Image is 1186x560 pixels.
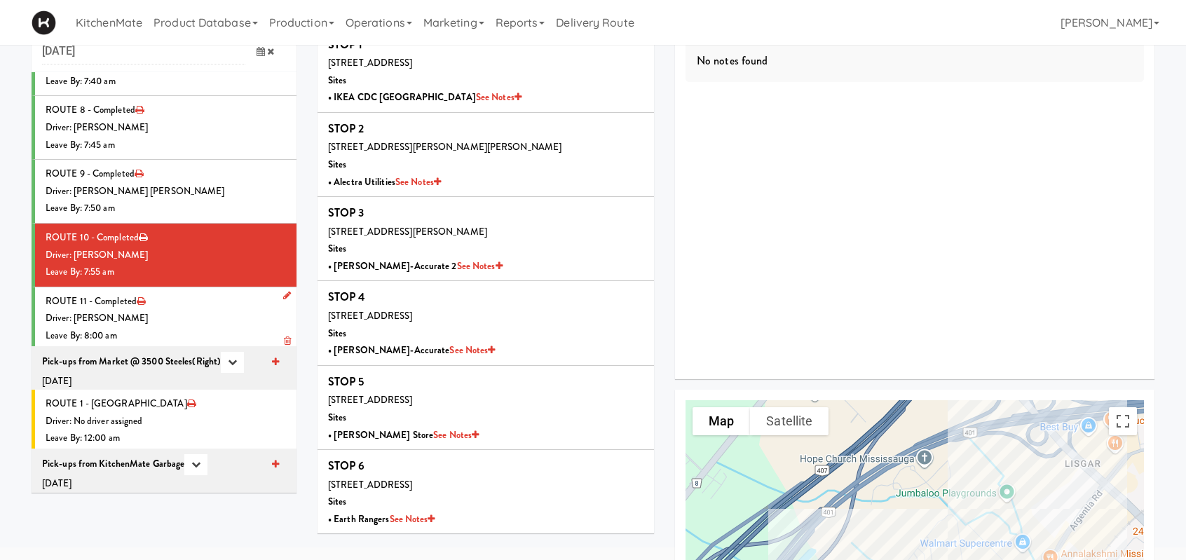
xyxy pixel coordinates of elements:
[46,264,286,281] div: Leave By: 7:55 am
[328,428,479,442] b: • [PERSON_NAME] Store
[32,287,296,350] li: ROUTE 11 - CompletedDriver: [PERSON_NAME]Leave By: 8:00 am
[46,247,286,264] div: Driver: [PERSON_NAME]
[46,73,286,90] div: Leave By: 7:40 am
[328,308,643,325] div: [STREET_ADDRESS]
[46,183,286,200] div: Driver: [PERSON_NAME] [PERSON_NAME]
[686,39,1144,83] div: No notes found
[46,231,139,244] span: ROUTE 10 - Completed
[328,458,365,474] b: STOP 6
[476,90,522,104] a: See Notes
[328,36,363,53] b: STOP 1
[328,477,643,494] div: [STREET_ADDRESS]
[390,512,435,526] a: See Notes
[449,343,495,357] a: See Notes
[328,224,643,241] div: [STREET_ADDRESS][PERSON_NAME]
[318,281,654,365] li: STOP 4[STREET_ADDRESS]Sites• [PERSON_NAME]-AccurateSee Notes
[32,390,296,453] li: ROUTE 1 - [GEOGRAPHIC_DATA]Driver: No driver assignedLeave By: 12:00 am
[328,242,347,255] b: Sites
[46,327,286,345] div: Leave By: 8:00 am
[46,310,286,327] div: Driver: [PERSON_NAME]
[46,167,135,180] span: ROUTE 9 - Completed
[42,457,184,470] b: Pick-ups from KitchenMate Garbage
[328,121,364,137] b: STOP 2
[318,366,654,450] li: STOP 5[STREET_ADDRESS]Sites• [PERSON_NAME] StoreSee Notes
[328,139,643,156] div: [STREET_ADDRESS][PERSON_NAME][PERSON_NAME]
[46,430,286,447] div: Leave By: 12:00 am
[32,224,296,287] li: ROUTE 10 - CompletedDriver: [PERSON_NAME]Leave By: 7:55 am
[46,119,286,137] div: Driver: [PERSON_NAME]
[32,160,296,224] li: ROUTE 9 - CompletedDriver: [PERSON_NAME] [PERSON_NAME]Leave By: 7:50 am
[433,428,479,442] a: See Notes
[328,158,347,171] b: Sites
[693,407,750,435] button: Show street map
[32,96,296,160] li: ROUTE 8 - CompletedDriver: [PERSON_NAME]Leave By: 7:45 am
[46,137,286,154] div: Leave By: 7:45 am
[42,373,286,390] div: [DATE]
[750,407,829,435] button: Show satellite imagery
[46,413,286,430] div: Driver: No driver assigned
[318,197,654,281] li: STOP 3[STREET_ADDRESS][PERSON_NAME]Sites• [PERSON_NAME]-Accurate 2See Notes
[46,294,137,308] span: ROUTE 11 - Completed
[328,90,522,104] b: • IKEA CDC [GEOGRAPHIC_DATA]
[1109,407,1137,435] button: Toggle fullscreen view
[328,374,364,390] b: STOP 5
[318,113,654,197] li: STOP 2[STREET_ADDRESS][PERSON_NAME][PERSON_NAME]Sites• Alectra UtilitiesSee Notes
[318,29,654,113] li: STOP 1[STREET_ADDRESS]Sites• IKEA CDC [GEOGRAPHIC_DATA]See Notes
[328,343,495,357] b: • [PERSON_NAME]-Accurate
[318,450,654,533] li: STOP 6[STREET_ADDRESS]Sites• Earth RangersSee Notes
[46,103,135,116] span: ROUTE 8 - Completed
[46,397,187,410] span: ROUTE 1 - [GEOGRAPHIC_DATA]
[328,74,347,87] b: Sites
[328,411,347,424] b: Sites
[42,475,286,493] div: [DATE]
[32,493,296,556] li: ROUTE 1 - [GEOGRAPHIC_DATA]Driver: No driver assignedLeave By: 12:00 am
[328,289,366,305] b: STOP 4
[328,259,503,273] b: • [PERSON_NAME]-Accurate 2
[46,200,286,217] div: Leave By: 7:50 am
[328,512,435,526] b: • Earth Rangers
[328,392,643,409] div: [STREET_ADDRESS]
[328,205,364,221] b: STOP 3
[328,55,643,72] div: [STREET_ADDRESS]
[32,11,56,35] img: Micromart
[395,175,441,189] a: See Notes
[328,495,347,508] b: Sites
[328,175,441,189] b: • Alectra Utilities
[457,259,503,273] a: See Notes
[328,327,347,340] b: Sites
[42,354,221,367] b: Pick-ups from Market @ 3500 Steeles(Right)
